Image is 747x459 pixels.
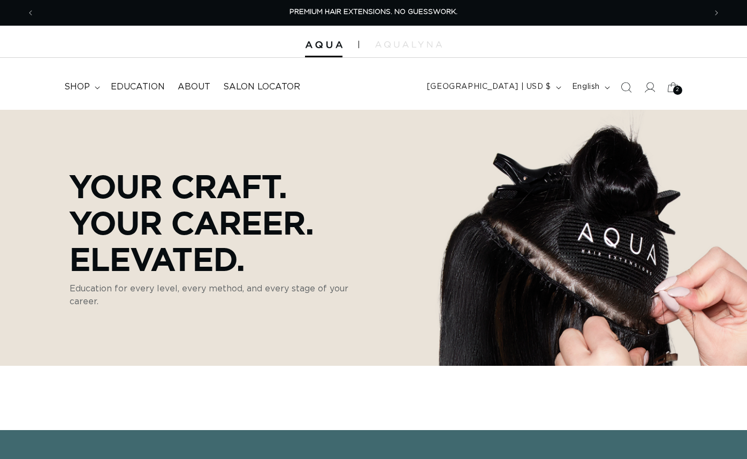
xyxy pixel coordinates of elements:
[289,9,458,16] span: PREMIUM HAIR EXTENSIONS. NO GUESSWORK.
[427,81,551,93] span: [GEOGRAPHIC_DATA] | USD $
[705,3,728,23] button: Next announcement
[676,86,680,95] span: 2
[64,81,90,93] span: shop
[421,77,566,97] button: [GEOGRAPHIC_DATA] | USD $
[178,81,210,93] span: About
[70,282,375,308] p: Education for every level, every method, and every stage of your career.
[572,81,600,93] span: English
[104,75,171,99] a: Education
[614,76,638,99] summary: Search
[375,41,442,48] img: aqualyna.com
[217,75,307,99] a: Salon Locator
[171,75,217,99] a: About
[111,81,165,93] span: Education
[566,77,614,97] button: English
[305,41,342,49] img: Aqua Hair Extensions
[58,75,104,99] summary: shop
[223,81,300,93] span: Salon Locator
[19,3,42,23] button: Previous announcement
[70,168,375,277] p: Your Craft. Your Career. Elevated.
